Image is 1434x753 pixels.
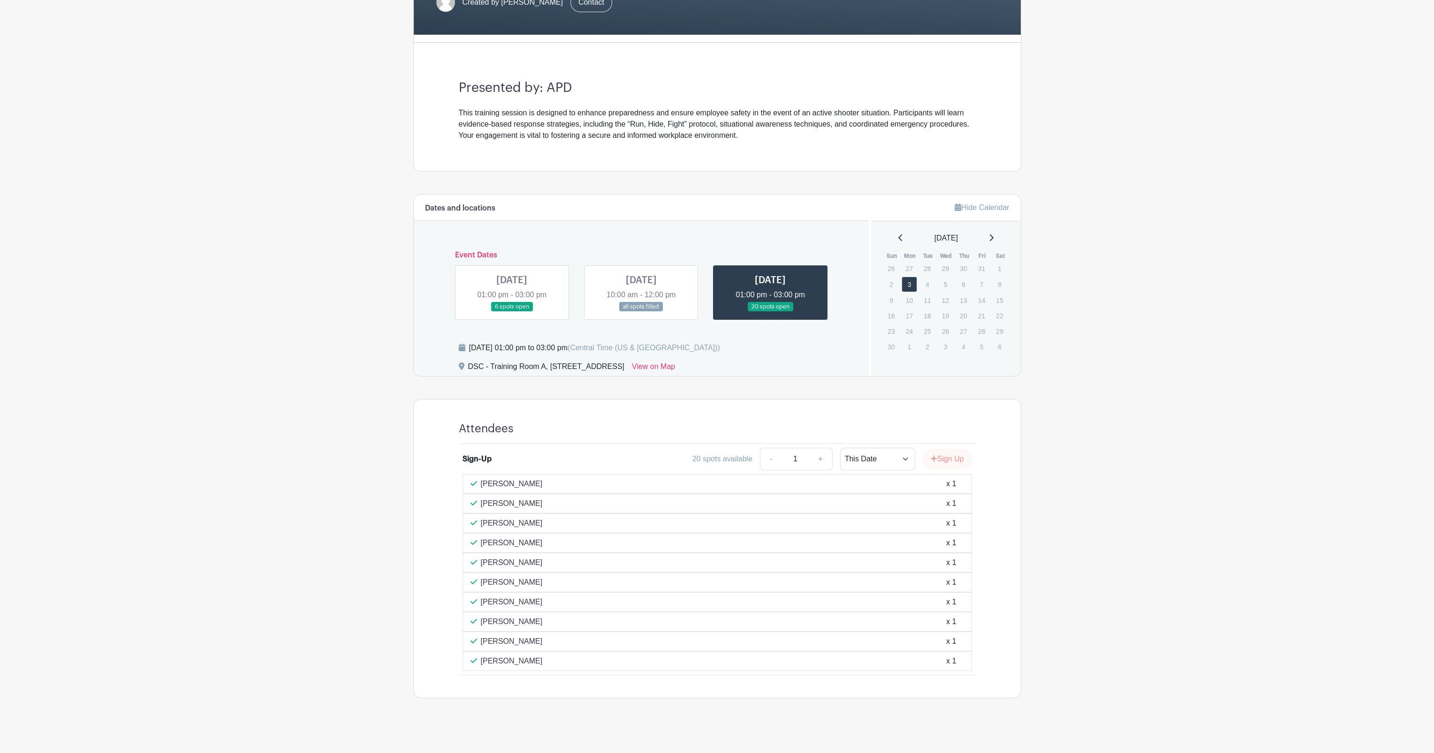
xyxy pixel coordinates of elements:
[946,596,956,608] div: x 1
[902,309,917,323] p: 17
[938,339,953,354] p: 3
[946,557,956,568] div: x 1
[481,616,543,627] p: [PERSON_NAME]
[938,293,953,308] p: 12
[955,203,1009,211] a: Hide Calendar
[692,453,752,465] div: 20 spots available
[991,251,1009,261] th: Sat
[956,261,971,276] p: 30
[974,324,989,339] p: 28
[883,339,899,354] p: 30
[992,339,1007,354] p: 6
[974,293,989,308] p: 14
[919,309,935,323] p: 18
[902,277,917,292] a: 3
[938,277,953,292] p: 5
[883,261,899,276] p: 26
[973,251,992,261] th: Fri
[919,324,935,339] p: 25
[459,422,514,436] h4: Attendees
[992,261,1007,276] p: 1
[463,453,492,465] div: Sign-Up
[902,324,917,339] p: 24
[956,277,971,292] p: 6
[974,277,989,292] p: 7
[481,577,543,588] p: [PERSON_NAME]
[481,557,543,568] p: [PERSON_NAME]
[919,277,935,292] p: 4
[992,309,1007,323] p: 22
[946,577,956,588] div: x 1
[459,107,976,141] div: This training session is designed to enhance preparedness and ensure employee safety in the event...
[946,636,956,647] div: x 1
[883,324,899,339] p: 23
[883,251,901,261] th: Sun
[938,309,953,323] p: 19
[459,80,976,96] h3: Presented by: APD
[956,293,971,308] p: 13
[946,498,956,509] div: x 1
[946,518,956,529] div: x 1
[901,251,919,261] th: Mon
[992,324,1007,339] p: 29
[425,204,495,213] h6: Dates and locations
[956,324,971,339] p: 27
[974,339,989,354] p: 5
[946,478,956,489] div: x 1
[938,261,953,276] p: 29
[902,293,917,308] p: 10
[923,449,972,469] button: Sign Up
[632,361,675,376] a: View on Map
[974,261,989,276] p: 31
[468,361,624,376] div: DSC - Training Room A, [STREET_ADDRESS]
[955,251,973,261] th: Thu
[448,251,835,260] h6: Event Dates
[481,518,543,529] p: [PERSON_NAME]
[946,655,956,667] div: x 1
[938,324,953,339] p: 26
[481,655,543,667] p: [PERSON_NAME]
[919,293,935,308] p: 11
[937,251,956,261] th: Wed
[992,293,1007,308] p: 15
[919,339,935,354] p: 2
[956,309,971,323] p: 20
[481,636,543,647] p: [PERSON_NAME]
[809,448,832,470] a: +
[568,344,720,352] span: (Central Time (US & [GEOGRAPHIC_DATA]))
[934,233,958,244] span: [DATE]
[481,537,543,549] p: [PERSON_NAME]
[946,537,956,549] div: x 1
[481,478,543,489] p: [PERSON_NAME]
[481,498,543,509] p: [PERSON_NAME]
[956,339,971,354] p: 4
[883,293,899,308] p: 9
[919,261,935,276] p: 28
[902,261,917,276] p: 27
[946,616,956,627] div: x 1
[974,309,989,323] p: 21
[919,251,937,261] th: Tue
[469,342,720,354] div: [DATE] 01:00 pm to 03:00 pm
[883,309,899,323] p: 16
[760,448,781,470] a: -
[481,596,543,608] p: [PERSON_NAME]
[902,339,917,354] p: 1
[992,277,1007,292] p: 8
[883,277,899,292] p: 2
